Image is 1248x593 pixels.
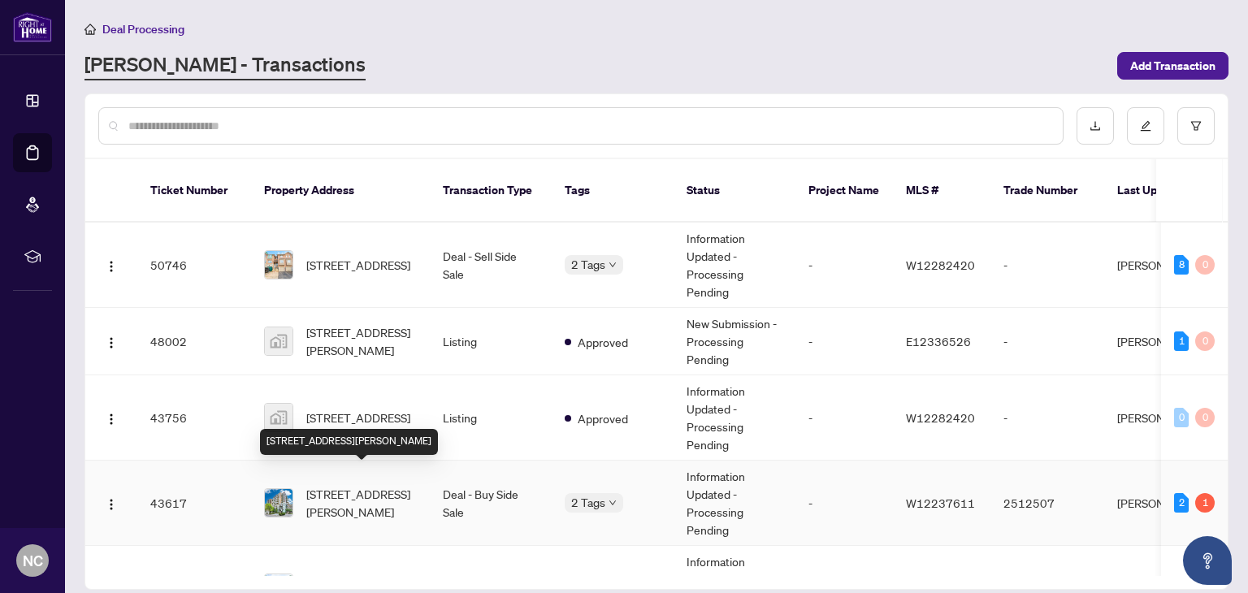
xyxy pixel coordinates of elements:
div: 1 [1195,493,1215,513]
td: Information Updated - Processing Pending [674,223,795,308]
div: 2 [1174,493,1189,513]
span: NC [23,549,43,572]
td: - [795,308,893,375]
span: [STREET_ADDRESS] [306,256,410,274]
span: [STREET_ADDRESS][PERSON_NAME] [306,485,417,521]
td: [PERSON_NAME] [1104,461,1226,546]
td: - [990,223,1104,308]
img: thumbnail-img [265,404,292,431]
span: W12282420 [906,410,975,425]
th: Transaction Type [430,159,552,223]
button: filter [1177,107,1215,145]
img: Logo [105,336,118,349]
td: - [795,223,893,308]
td: Information Updated - Processing Pending [674,461,795,546]
td: 50746 [137,223,251,308]
td: 43756 [137,375,251,461]
td: - [795,461,893,546]
button: Logo [98,252,124,278]
img: thumbnail-img [265,251,292,279]
th: Property Address [251,159,430,223]
td: - [990,308,1104,375]
button: Logo [98,490,124,516]
th: MLS # [893,159,990,223]
td: 2512507 [990,461,1104,546]
div: 1 [1174,331,1189,351]
div: 8 [1174,255,1189,275]
td: - [795,375,893,461]
span: down [609,499,617,507]
div: 0 [1174,408,1189,427]
button: Add Transaction [1117,52,1228,80]
div: [STREET_ADDRESS][PERSON_NAME] [260,429,438,455]
span: home [84,24,96,35]
button: download [1077,107,1114,145]
button: Logo [98,405,124,431]
td: 48002 [137,308,251,375]
th: Last Updated By [1104,159,1226,223]
th: Project Name [795,159,893,223]
td: Deal - Buy Side Sale [430,461,552,546]
th: Trade Number [990,159,1104,223]
span: edit [1140,120,1151,132]
td: - [990,375,1104,461]
button: Logo [98,328,124,354]
span: Approved [578,409,628,427]
button: Open asap [1183,536,1232,585]
span: Add Transaction [1130,53,1215,79]
td: Listing [430,308,552,375]
td: Listing [430,375,552,461]
td: 43617 [137,461,251,546]
button: edit [1127,107,1164,145]
span: W12282420 [906,258,975,272]
th: Ticket Number [137,159,251,223]
td: [PERSON_NAME] [1104,308,1226,375]
td: [PERSON_NAME] [1104,375,1226,461]
span: 2 Tags [571,493,605,512]
div: 0 [1195,331,1215,351]
span: Approved [578,333,628,351]
img: thumbnail-img [265,489,292,517]
td: Deal - Sell Side Sale [430,223,552,308]
th: Tags [552,159,674,223]
span: down [609,261,617,269]
span: [STREET_ADDRESS] [306,409,410,426]
span: [STREET_ADDRESS][PERSON_NAME] [306,323,417,359]
a: [PERSON_NAME] - Transactions [84,51,366,80]
td: New Submission - Processing Pending [674,308,795,375]
span: W12237611 [906,496,975,510]
td: Information Updated - Processing Pending [674,375,795,461]
img: thumbnail-img [265,327,292,355]
span: download [1090,120,1101,132]
span: Deal Processing [102,22,184,37]
span: filter [1190,120,1202,132]
td: [PERSON_NAME] [1104,223,1226,308]
img: Logo [105,260,118,273]
th: Status [674,159,795,223]
span: E12336526 [906,334,971,348]
img: Logo [105,498,118,511]
div: 0 [1195,255,1215,275]
img: logo [13,12,52,42]
span: 2 Tags [571,255,605,274]
img: Logo [105,413,118,426]
div: 0 [1195,408,1215,427]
